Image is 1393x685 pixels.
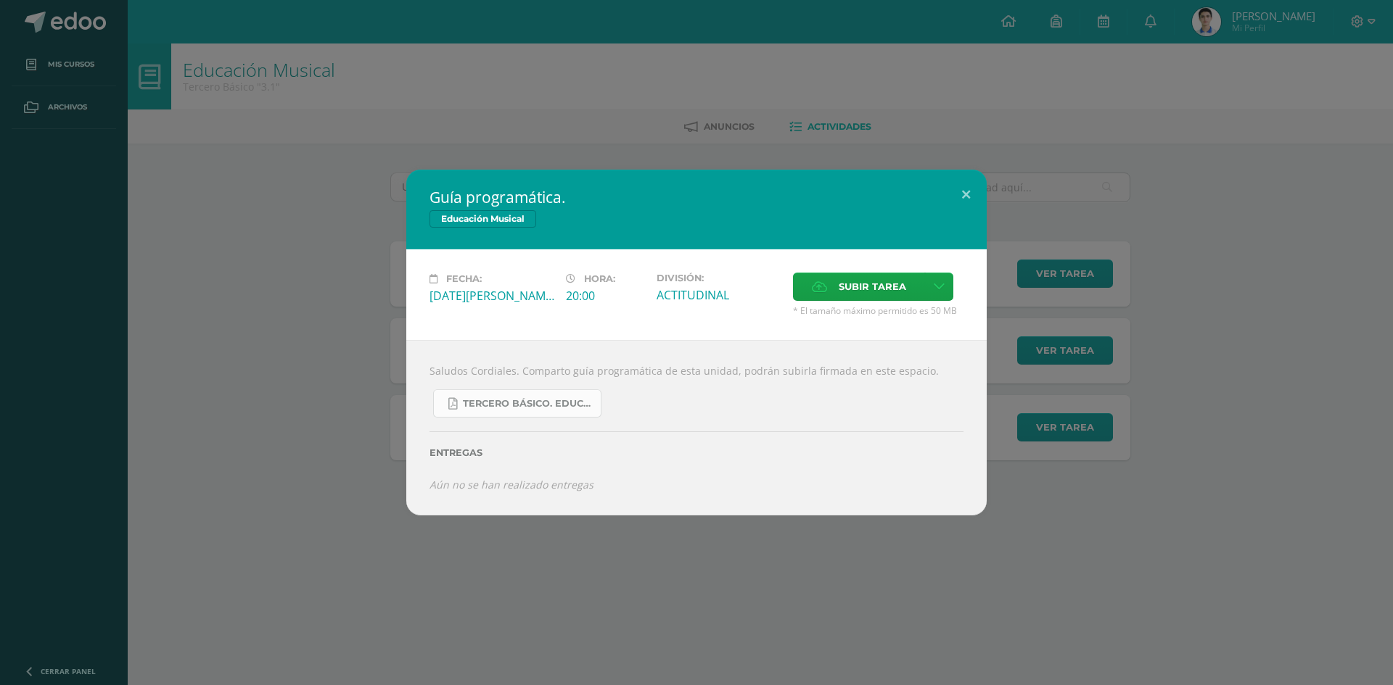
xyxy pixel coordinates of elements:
[430,210,536,228] span: Educación Musical
[430,288,554,304] div: [DATE][PERSON_NAME]
[839,273,906,300] span: Subir tarea
[566,288,645,304] div: 20:00
[463,398,593,410] span: Tercero básico. Educación Musical.pdf
[793,304,963,317] span: * El tamaño máximo permitido es 50 MB
[406,340,987,515] div: Saludos Cordiales. Comparto guía programática de esta unidad, podrán subirla firmada en este espa...
[657,273,781,283] label: División:
[584,273,615,284] span: Hora:
[430,478,593,491] i: Aún no se han realizado entregas
[433,389,601,418] a: Tercero básico. Educación Musical.pdf
[430,447,963,458] label: Entregas
[430,187,963,207] h2: Guía programática.
[945,170,987,219] button: Close (Esc)
[657,287,781,303] div: ACTITUDINAL
[446,273,482,284] span: Fecha:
